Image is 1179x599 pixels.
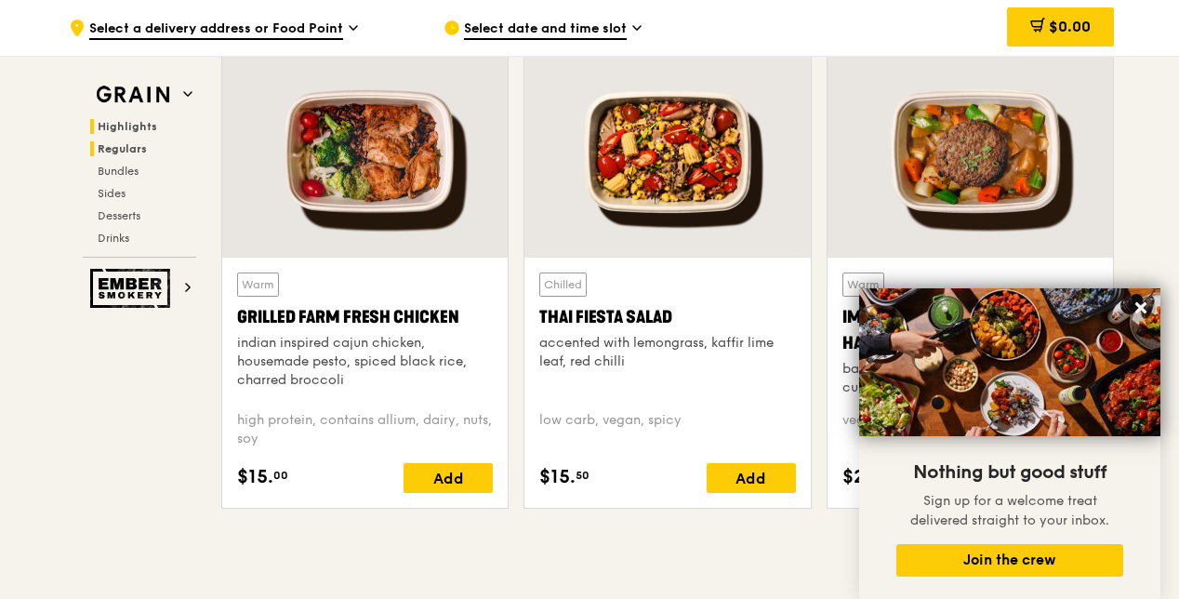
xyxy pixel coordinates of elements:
div: vegan, contains allium, soy, wheat [842,411,1098,448]
span: 50 [576,468,589,483]
div: indian inspired cajun chicken, housemade pesto, spiced black rice, charred broccoli [237,334,493,390]
span: Select date and time slot [464,20,627,40]
span: $15. [539,463,576,491]
div: Chilled [539,273,587,297]
span: Drinks [98,232,129,245]
div: accented with lemongrass, kaffir lime leaf, red chilli [539,334,795,371]
span: Sign up for a welcome treat delivered straight to your inbox. [910,493,1109,528]
span: Desserts [98,209,140,222]
img: DSC07876-Edit02-Large.jpeg [859,288,1160,436]
button: Close [1126,293,1156,323]
img: Grain web logo [90,78,176,112]
div: Add [404,463,493,493]
img: Ember Smokery web logo [90,269,176,308]
span: $0.00 [1049,18,1091,35]
span: Select a delivery address or Food Point [89,20,343,40]
div: low carb, vegan, spicy [539,411,795,448]
div: Warm [842,273,884,297]
div: high protein, contains allium, dairy, nuts, soy [237,411,493,448]
span: Nothing but good stuff [913,461,1106,484]
span: Sides [98,187,126,200]
span: $15. [237,463,273,491]
div: Thai Fiesta Salad [539,304,795,330]
span: $21. [842,463,879,491]
span: 00 [273,468,288,483]
div: Add [707,463,796,493]
span: Bundles [98,165,139,178]
div: Impossible Ground Beef Hamburg with Japanese Curry [842,304,1098,356]
span: Regulars [98,142,147,155]
span: Highlights [98,120,157,133]
button: Join the crew [896,544,1123,577]
div: Warm [237,273,279,297]
div: Grilled Farm Fresh Chicken [237,304,493,330]
div: baked Impossible hamburg, Japanese curry, poached okra and carrots [842,360,1098,397]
